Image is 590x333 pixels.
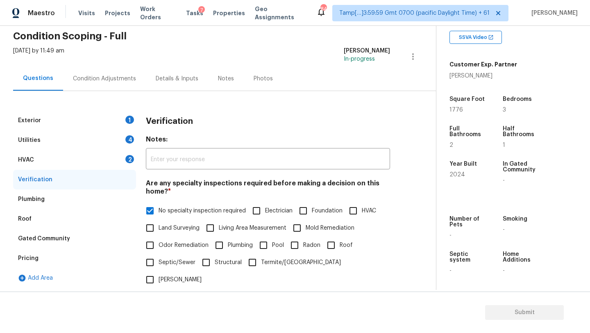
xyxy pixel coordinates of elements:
[503,251,540,263] h5: Home Additions
[228,241,253,250] span: Plumbing
[503,216,527,222] h5: Smoking
[449,233,452,238] span: -
[18,195,45,203] div: Plumbing
[125,116,134,124] div: 1
[503,227,505,233] span: -
[18,235,70,243] div: Gated Community
[449,31,502,44] div: SSVA Video
[18,136,41,144] div: Utilities
[159,258,195,267] span: Septic/Sewer
[459,33,490,41] span: SSVA Video
[146,150,390,169] input: Enter your response
[215,258,242,267] span: Structural
[13,268,136,288] div: Add Area
[503,161,540,173] h5: In Gated Community
[503,142,505,148] span: 1
[449,161,477,167] h5: Year Built
[503,178,505,183] span: -
[159,224,200,233] span: Land Surveying
[261,258,341,267] span: Termite/[GEOGRAPHIC_DATA]
[449,96,485,102] h5: Square Foot
[18,116,41,125] div: Exterior
[23,74,53,82] div: Questions
[503,268,505,274] span: -
[159,276,202,284] span: [PERSON_NAME]
[344,47,390,55] div: [PERSON_NAME]
[303,241,320,250] span: Radon
[344,56,375,62] span: In-progress
[13,32,436,40] h2: Condition Scoping - Full
[213,9,245,17] span: Properties
[186,10,203,16] span: Tasks
[449,216,487,228] h5: Number of Pets
[159,207,246,215] span: No specialty inspection required
[254,75,273,83] div: Photos
[265,207,293,215] span: Electrician
[449,251,487,263] h5: Septic system
[320,5,326,13] div: 843
[146,135,390,147] h4: Notes:
[340,241,353,250] span: Roof
[73,75,136,83] div: Condition Adjustments
[18,176,52,184] div: Verification
[503,107,506,113] span: 3
[198,6,205,14] div: 7
[18,156,34,164] div: HVAC
[156,75,198,83] div: Details & Inputs
[449,142,453,148] span: 2
[18,215,32,223] div: Roof
[146,117,193,125] h3: Verification
[488,34,494,40] img: Open In New Icon
[449,172,465,178] span: 2024
[449,126,487,137] h5: Full Bathrooms
[255,5,306,21] span: Geo Assignments
[503,126,540,137] h5: Half Bathrooms
[18,254,39,262] div: Pricing
[105,9,130,17] span: Projects
[125,155,134,163] div: 2
[362,207,376,215] span: HVAC
[272,241,284,250] span: Pool
[503,96,532,102] h5: Bedrooms
[306,224,354,233] span: Mold Remediation
[125,135,134,144] div: 4
[449,268,452,274] span: -
[78,9,95,17] span: Visits
[218,75,234,83] div: Notes
[13,47,64,66] div: [DATE] by 11:49 am
[28,9,55,17] span: Maestro
[449,72,517,80] div: [PERSON_NAME]
[312,207,343,215] span: Foundation
[140,5,176,21] span: Work Orders
[146,179,390,199] h4: Are any specialty inspections required before making a decision on this home?
[219,224,286,233] span: Living Area Measurement
[449,107,463,113] span: 1776
[528,9,578,17] span: [PERSON_NAME]
[449,60,517,68] h5: Customer Exp. Partner
[159,241,209,250] span: Odor Remediation
[339,9,490,17] span: Tamp[…]3:59:59 Gmt 0700 (pacific Daylight Time) + 61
